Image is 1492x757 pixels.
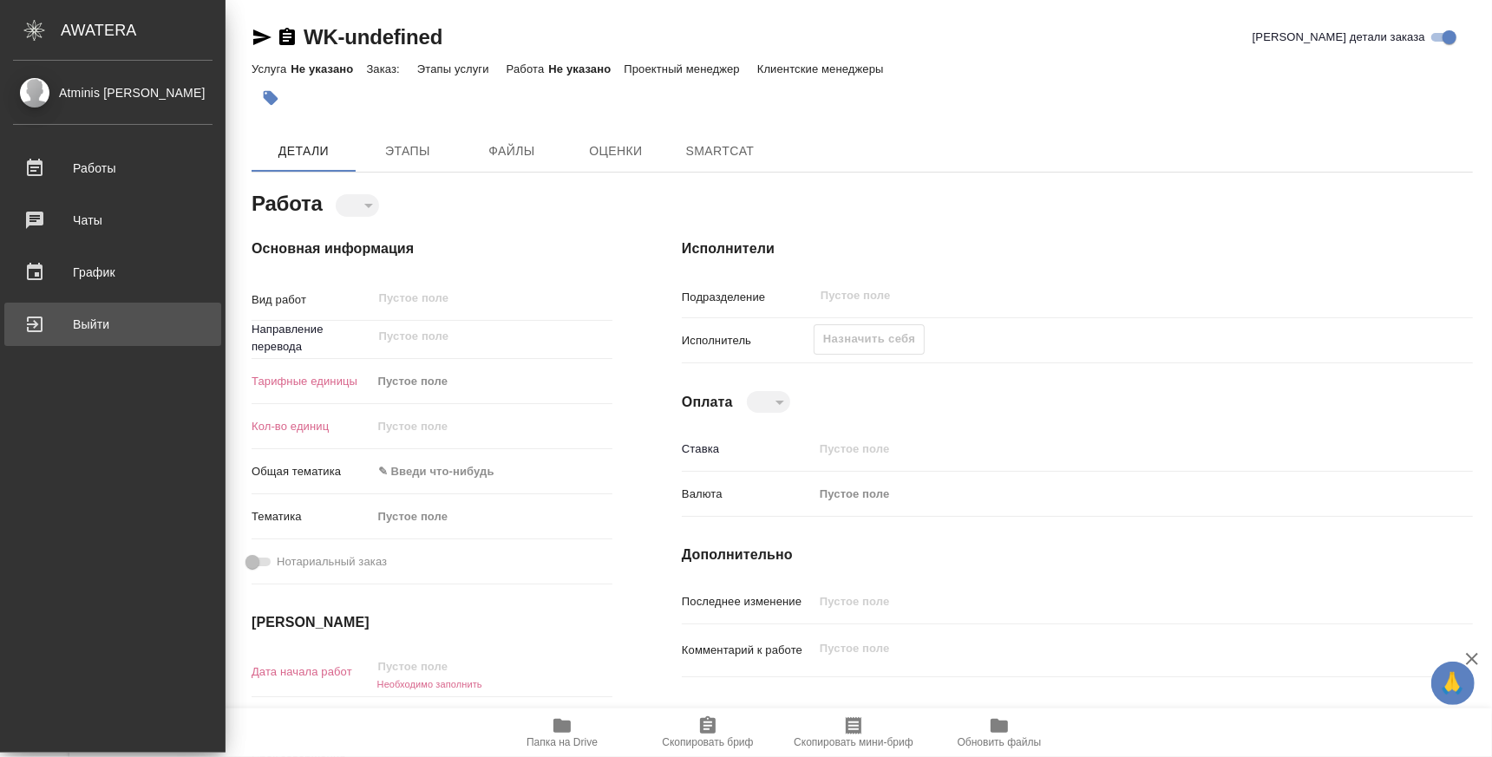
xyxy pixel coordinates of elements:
div: Пустое поле [814,480,1407,509]
div: ​ [747,391,790,413]
span: Обновить файлы [958,736,1042,748]
h4: Исполнители [682,238,1473,259]
p: Этапы услуги [417,62,494,75]
h4: Дополнительно [682,545,1473,565]
p: Вид работ [252,291,372,309]
p: Последнее изменение [682,593,814,610]
button: Скопировать ссылку [277,27,298,48]
input: Пустое поле [814,589,1407,614]
button: Скопировать мини-бриф [781,708,926,757]
div: Пустое поле [820,486,1386,503]
button: Добавить тэг [252,79,290,117]
p: Работа [507,62,549,75]
input: Пустое поле [377,326,572,347]
button: 🙏 [1431,662,1475,705]
div: Пустое поле [372,502,612,532]
div: Пустое поле [378,508,592,525]
p: Дата начала работ [252,663,372,681]
p: Общая тематика [252,463,372,480]
span: Скопировать бриф [662,736,753,748]
input: Пустое поле [372,414,612,439]
p: Направление перевода [252,321,372,356]
p: Валюта [682,486,814,503]
a: Работы [4,147,221,190]
div: ✎ Введи что-нибудь [372,457,612,486]
div: Atminis [PERSON_NAME] [13,83,213,102]
a: WK-undefined [304,25,442,49]
div: ✎ Введи что-нибудь [378,463,592,480]
span: Скопировать мини-бриф [794,736,913,748]
button: Скопировать ссылку для ЯМессенджера [252,27,272,48]
input: Пустое поле [372,654,524,679]
span: Детали [262,140,345,162]
p: Не указано [548,62,624,75]
h4: Основная информация [252,238,612,259]
span: 🙏 [1438,665,1468,702]
p: Ставка [682,440,814,458]
button: Обновить файлы [926,708,1072,757]
p: Тематика [252,508,372,525]
h2: Работа [252,186,323,218]
h4: Оплата [682,392,733,413]
p: Услуга [252,62,291,75]
p: Тарифные единицы [252,373,372,390]
p: Кол-во единиц [252,418,372,435]
input: Пустое поле [819,285,1366,306]
div: AWATERA [61,13,226,48]
span: SmartCat [678,140,762,162]
h6: Необходимо заполнить [372,679,612,689]
div: Чаты [13,207,213,233]
span: Файлы [470,140,553,162]
div: Выйти [13,311,213,337]
button: Скопировать бриф [635,708,781,757]
p: Подразделение [682,289,814,306]
p: Исполнитель [682,332,814,349]
div: ​ [336,194,379,216]
span: [PERSON_NAME] детали заказа [1253,29,1425,46]
p: Проектный менеджер [624,62,743,75]
div: График [13,259,213,285]
span: Папка на Drive [527,736,598,748]
div: Пустое поле [378,373,592,390]
a: Выйти [4,303,221,346]
p: Заказ: [366,62,403,75]
span: Этапы [366,140,449,162]
span: Оценки [574,140,658,162]
p: Клиентские менеджеры [757,62,888,75]
p: Комментарий к работе [682,642,814,659]
p: Не указано [291,62,366,75]
a: Чаты [4,199,221,242]
input: Пустое поле [814,436,1407,461]
p: Факт. дата начала работ [252,704,372,739]
button: Папка на Drive [489,708,635,757]
div: Пустое поле [372,367,612,396]
div: Работы [13,155,213,181]
h4: [PERSON_NAME] [252,612,612,633]
a: График [4,251,221,294]
span: Нотариальный заказ [277,553,387,571]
